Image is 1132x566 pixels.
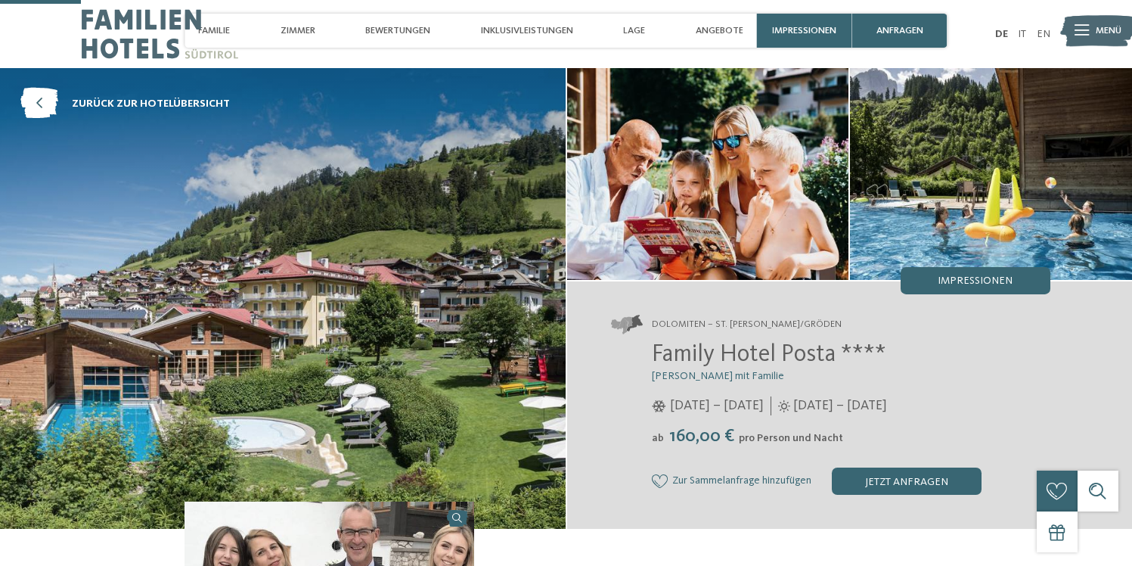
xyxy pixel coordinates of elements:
i: Öffnungszeiten im Winter [652,400,666,412]
span: [DATE] – [DATE] [793,397,887,415]
img: Familienhotel in Gröden: ein besonderer Ort [850,68,1132,280]
span: [DATE] – [DATE] [670,397,764,415]
i: Öffnungszeiten im Sommer [778,400,790,412]
span: Menü [1096,24,1121,38]
span: Impressionen [938,275,1013,286]
span: Dolomiten – St. [PERSON_NAME]/Gröden [652,318,842,331]
span: [PERSON_NAME] mit Familie [652,371,784,381]
div: jetzt anfragen [832,468,982,495]
a: zurück zur Hotelübersicht [20,89,230,120]
img: Familienhotel in Gröden: ein besonderer Ort [567,68,849,280]
a: DE [995,29,1008,39]
a: EN [1037,29,1050,39]
span: ab [652,433,664,443]
span: pro Person und Nacht [739,433,843,443]
span: 160,00 € [665,428,737,446]
span: Zur Sammelanfrage hinzufügen [672,475,811,487]
a: IT [1018,29,1026,39]
span: zurück zur Hotelübersicht [72,96,230,111]
span: Family Hotel Posta **** [652,343,886,367]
